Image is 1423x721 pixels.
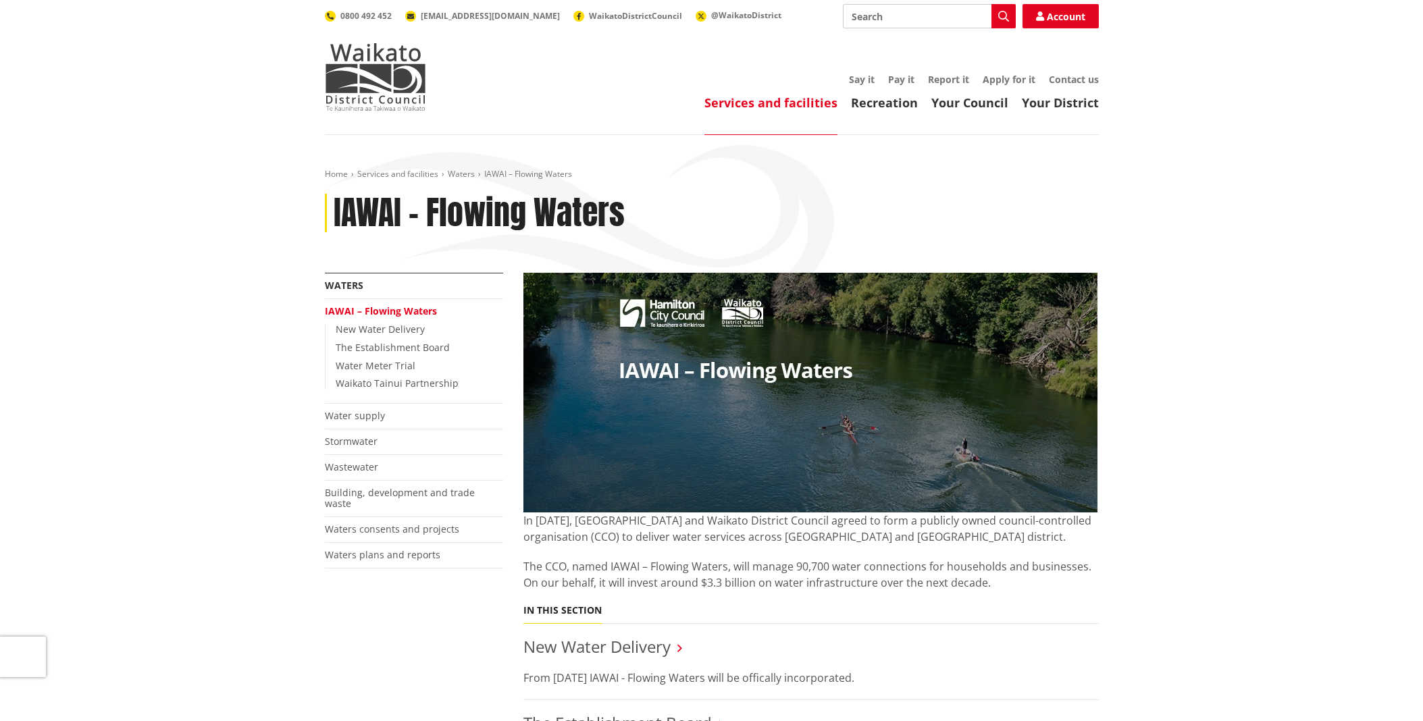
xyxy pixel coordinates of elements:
[928,73,969,86] a: Report it
[325,548,440,561] a: Waters plans and reports
[325,279,363,292] a: Waters
[336,323,425,336] a: New Water Delivery
[888,73,914,86] a: Pay it
[336,341,450,354] a: The Establishment Board
[325,460,378,473] a: Wastewater
[589,10,682,22] span: WaikatoDistrictCouncil
[325,169,1099,180] nav: breadcrumb
[334,194,625,233] h1: IAWAI – Flowing Waters
[357,168,438,180] a: Services and facilities
[484,168,572,180] span: IAWAI – Flowing Waters
[1023,4,1099,28] a: Account
[711,9,781,21] span: @WaikatoDistrict
[405,10,560,22] a: [EMAIL_ADDRESS][DOMAIN_NAME]
[843,4,1016,28] input: Search input
[523,558,1099,591] p: The CCO, named IAWAI – Flowing Waters, will manage 90,700 water connections for households and bu...
[931,95,1008,111] a: Your Council
[325,10,392,22] a: 0800 492 452
[325,168,348,180] a: Home
[421,10,560,22] span: [EMAIL_ADDRESS][DOMAIN_NAME]
[523,273,1097,512] img: 27080 HCC Website Banner V10
[336,359,415,372] a: Water Meter Trial
[573,10,682,22] a: WaikatoDistrictCouncil
[340,10,392,22] span: 0800 492 452
[325,409,385,422] a: Water supply
[1022,95,1099,111] a: Your District
[325,486,475,510] a: Building, development and trade waste
[849,73,875,86] a: Say it
[704,95,837,111] a: Services and facilities
[523,512,1099,545] p: In [DATE], [GEOGRAPHIC_DATA] and Waikato District Council agreed to form a publicly owned council...
[523,635,671,658] a: New Water Delivery
[1049,73,1099,86] a: Contact us
[325,304,437,317] a: IAWAI – Flowing Waters
[523,670,1099,686] p: From [DATE] IAWAI - Flowing Waters will be offically incorporated.
[336,377,459,390] a: Waikato Tainui Partnership
[448,168,475,180] a: Waters
[325,435,378,448] a: Stormwater
[983,73,1035,86] a: Apply for it
[523,605,602,616] h5: In this section
[325,523,459,535] a: Waters consents and projects
[325,43,426,111] img: Waikato District Council - Te Kaunihera aa Takiwaa o Waikato
[851,95,918,111] a: Recreation
[696,9,781,21] a: @WaikatoDistrict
